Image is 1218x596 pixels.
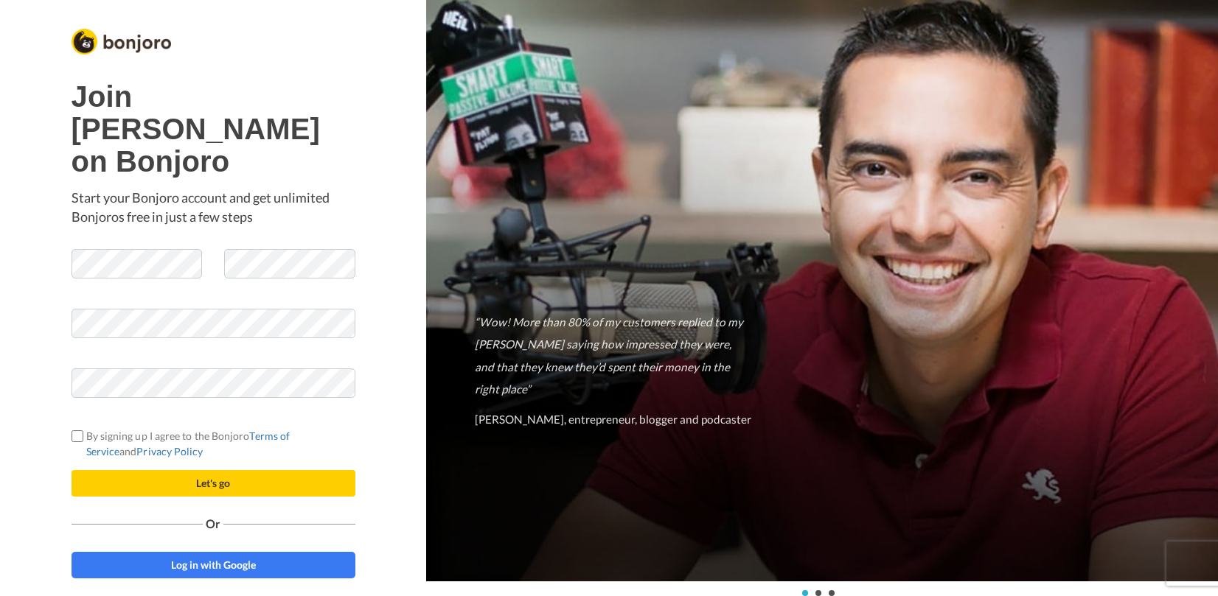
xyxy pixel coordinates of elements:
label: By signing up I agree to the Bonjoro and [72,428,355,459]
p: “Wow! More than 80% of my customers replied to my [PERSON_NAME] saying how impressed they were, a... [475,311,752,401]
p: [PERSON_NAME], entrepreneur, blogger and podcaster [475,408,752,431]
p: Start your Bonjoro account and get unlimited Bonjoros free in just a few steps [72,189,355,226]
a: Terms of Service [86,430,290,457]
a: Privacy Policy [136,445,203,457]
a: Log in with Google [72,552,355,578]
span: Or [203,519,223,529]
input: By signing up I agree to the BonjoroTerms of ServiceandPrivacy Policy [72,430,83,442]
span: Log in with Google [171,558,256,571]
h1: Join [PERSON_NAME] on Bonjoro [72,80,355,178]
button: Let's go [72,470,355,497]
